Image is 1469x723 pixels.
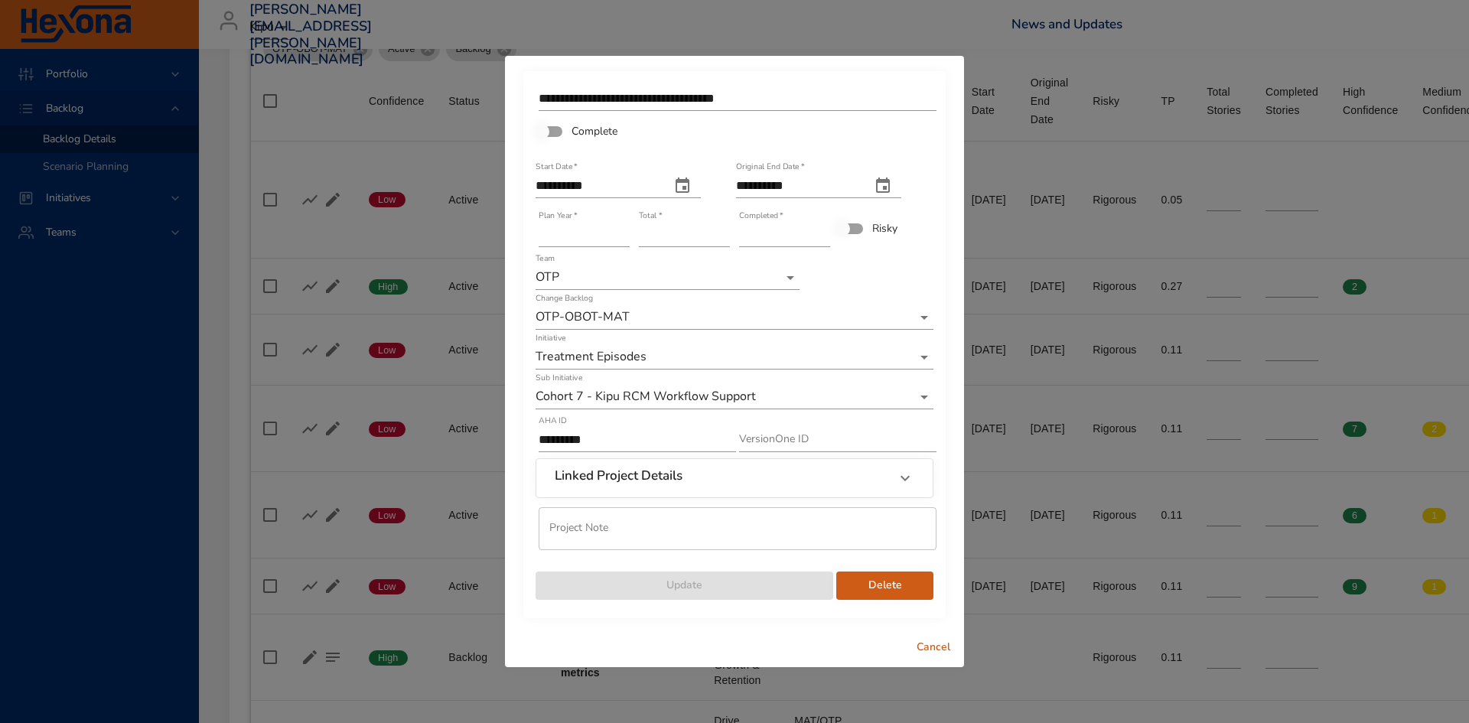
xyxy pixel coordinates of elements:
label: Initiative [536,334,565,342]
div: OTP-OBOT-MAT [536,305,933,330]
label: Completed [739,211,783,220]
button: Cancel [909,633,958,662]
div: Treatment Episodes [536,345,933,370]
label: Plan Year [539,211,577,220]
label: AHA ID [539,416,567,425]
label: Sub Initiative [536,373,582,382]
div: Cohort 7 - Kipu RCM Workflow Support [536,385,933,409]
label: Team [536,254,555,262]
label: Total [639,211,662,220]
div: Linked Project Details [536,459,933,497]
button: original end date [865,168,901,204]
span: Delete [849,576,921,595]
button: start date [664,168,701,204]
label: Change Backlog [536,294,593,302]
div: OTP [536,265,800,290]
span: Risky [872,220,897,236]
span: Complete [572,123,617,139]
span: Cancel [915,638,952,657]
label: Original End Date [736,162,804,171]
h6: Linked Project Details [555,468,682,484]
button: Delete [836,572,933,600]
label: Start Date [536,162,578,171]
